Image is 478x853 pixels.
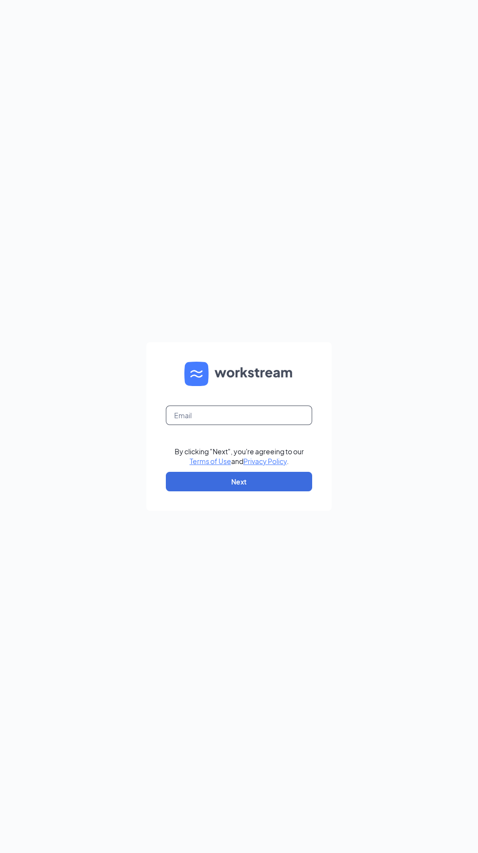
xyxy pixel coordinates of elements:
[166,472,312,491] button: Next
[166,406,312,425] input: Email
[243,457,287,465] a: Privacy Policy
[175,446,304,466] div: By clicking "Next", you're agreeing to our and .
[184,362,294,386] img: WS logo and Workstream text
[190,457,231,465] a: Terms of Use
